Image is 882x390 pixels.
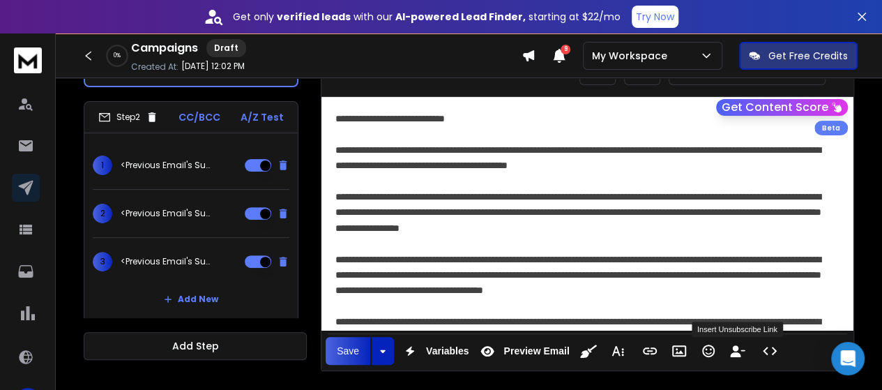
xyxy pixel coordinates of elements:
div: Insert Unsubscribe Link [692,322,783,337]
button: Code View [756,337,783,365]
span: 1 [93,156,112,175]
p: Get Free Credits [768,49,848,63]
h1: Campaigns [131,40,198,57]
p: Try Now [636,10,674,24]
button: Get Free Credits [739,42,858,70]
span: Variables [423,345,472,357]
button: Clean HTML [575,337,602,365]
p: <Previous Email's Subject> [121,256,210,267]
p: <Previous Email's Subject> [121,160,210,171]
strong: AI-powered Lead Finder, [395,10,526,24]
button: Insert Image (Ctrl+P) [666,337,692,365]
p: <Previous Email's Subject> [121,208,210,219]
button: Variables [397,337,472,365]
div: Draft [206,39,246,57]
p: My Workspace [592,49,673,63]
div: Beta [814,121,848,135]
img: logo [14,47,42,73]
p: 0 % [114,52,121,60]
p: Get only with our starting at $22/mo [233,10,621,24]
button: More Text [605,337,631,365]
p: A/Z Test [241,110,284,124]
button: Add New [153,285,229,313]
button: Add Step [84,332,307,360]
button: Save [326,337,370,365]
strong: verified leads [277,10,351,24]
div: Step 2 [98,111,158,123]
button: Preview Email [474,337,572,365]
span: 3 [93,252,112,271]
span: 2 [93,204,112,223]
button: Get Content Score [716,99,848,116]
span: 9 [561,45,570,54]
div: Open Intercom Messenger [831,342,865,375]
li: Step2CC/BCCA/Z Test1<Previous Email's Subject>2<Previous Email's Subject>3<Previous Email's Subje... [84,101,298,322]
button: Insert Link (Ctrl+K) [637,337,663,365]
p: [DATE] 12:02 PM [181,61,245,72]
button: Try Now [632,6,678,28]
p: Created At: [131,61,178,73]
span: Preview Email [501,345,572,357]
p: CC/BCC [178,110,220,124]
